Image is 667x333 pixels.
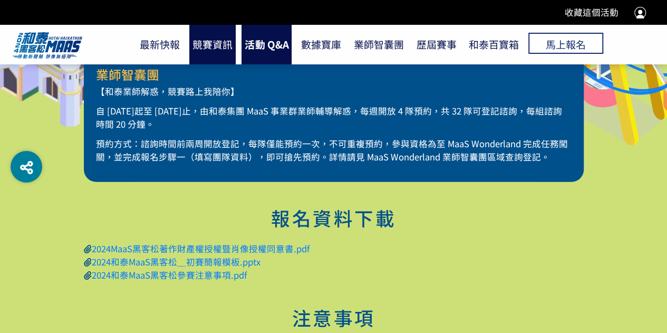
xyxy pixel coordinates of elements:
[92,242,310,255] a: 2024MaaS黑客松著作財產權授權暨肖像授權同意書.pdf
[13,32,82,59] img: 2024和泰MaaS黑客松：移動新體驗、想像無極限
[469,37,519,51] span: 和泰百寶箱
[351,24,407,64] a: 業師智囊團
[84,307,584,329] h3: 注意事項
[241,24,292,64] a: 活動 Q&A
[137,24,183,64] a: 最新快報
[96,85,571,98] p: 【和泰業師解惑，競賽路上我陪你】
[416,37,456,51] span: 歷屆賽事
[96,137,571,164] p: 預約方式：諮詢時間前兩周開放登記，每隊僅能預約一次，不可重複預約，參與資格為至 MaaS Wonderland 完成任務闖關，並完成報名步驟一（填寫團隊資料），即可搶先預約。詳情請見 MaaS ...
[96,104,571,131] p: 自 [DATE]起至 [DATE]止，由和泰集團 MaaS 事業群業師輔導解惑，每週開放 4 隊預約，共 32 隊可登記諮詢，每組諮詢時間 20 分鐘。
[298,24,344,64] a: 數據寶庫
[92,255,260,268] a: 2024和泰MaaS黑客松＿初賽簡報模板.pptx
[189,24,236,64] a: 競賽資訊
[565,6,618,18] span: 收藏這個活動
[84,207,584,230] h3: 報名資料下載
[92,269,247,281] a: 2024和泰MaaS黑客松參賽注意事項.pdf
[546,37,586,51] span: 馬上報名
[96,65,159,83] a: 業師智囊團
